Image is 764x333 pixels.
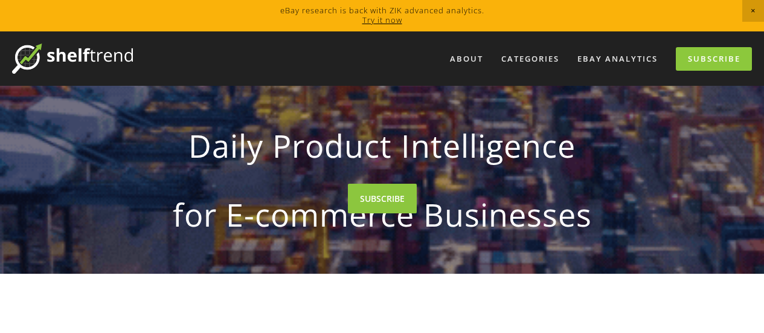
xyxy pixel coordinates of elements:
[113,117,652,174] strong: Daily Product Intelligence
[113,186,652,243] strong: for E-commerce Businesses
[348,184,417,213] a: SUBSCRIBE
[493,49,567,69] div: Categories
[442,49,491,69] a: About
[12,44,133,74] img: ShelfTrend
[570,49,666,69] a: eBay Analytics
[362,15,402,25] a: Try it now
[676,47,752,71] a: Subscribe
